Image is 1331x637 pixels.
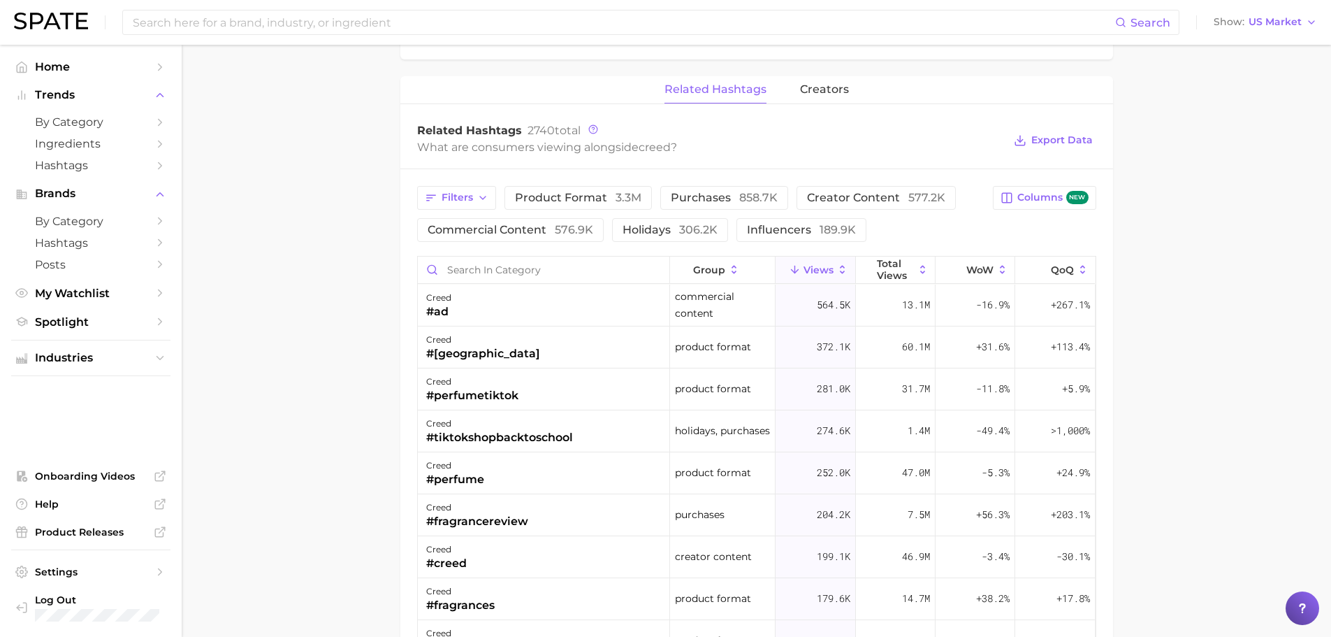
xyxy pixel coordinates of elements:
span: 204.2k [817,506,850,523]
span: -30.1% [1056,548,1090,565]
span: purchases [671,192,778,203]
a: Help [11,494,170,515]
span: Export Data [1031,134,1093,146]
button: creed#tiktokshopbacktoschoolholidays, purchases274.6k1.4m-49.4%>1,000% [418,410,1096,452]
span: holidays, purchases [675,422,770,439]
button: WoW [936,257,1015,284]
button: Industries [11,348,170,368]
button: QoQ [1015,257,1095,284]
span: Industries [35,352,147,364]
div: #tiktokshopbacktoschool [426,429,573,446]
span: Spotlight [35,315,147,329]
span: product format [675,380,751,397]
button: Export Data [1010,131,1096,150]
span: by Category [35,215,147,228]
span: WoW [966,264,994,275]
span: 14.7m [902,590,930,607]
span: Posts [35,258,147,271]
span: 858.7k [739,191,778,204]
span: new [1066,191,1089,204]
span: purchases [675,506,725,523]
button: creed#fragrancereviewpurchases204.2k7.5m+56.3%+203.1% [418,494,1096,536]
span: Hashtags [35,159,147,172]
a: by Category [11,210,170,232]
input: Search here for a brand, industry, or ingredient [131,10,1115,34]
span: 372.1k [817,338,850,355]
span: Related Hashtags [417,124,522,137]
span: 46.9m [902,548,930,565]
span: influencers [747,224,856,236]
span: -11.8% [976,380,1010,397]
span: Show [1214,18,1244,26]
span: Columns [1017,191,1088,204]
a: Log out. Currently logged in with e-mail anna.katsnelson@mane.com. [11,589,170,626]
span: +24.9% [1056,464,1090,481]
span: +5.9% [1062,380,1090,397]
button: Total Views [856,257,936,284]
span: 252.0k [817,464,850,481]
span: product format [675,338,751,355]
span: 3.3m [616,191,641,204]
div: What are consumers viewing alongside ? [417,138,1004,157]
span: US Market [1249,18,1302,26]
span: group [693,264,725,275]
span: Home [35,60,147,73]
a: Home [11,56,170,78]
span: Log Out [35,594,177,606]
a: Spotlight [11,311,170,333]
a: Hashtags [11,232,170,254]
span: 199.1k [817,548,850,565]
span: commercial content [675,288,771,322]
span: 179.6k [817,590,850,607]
span: commercial content [428,224,593,236]
span: creator content [675,548,752,565]
div: creed [426,373,518,390]
div: creed [426,331,540,348]
button: ShowUS Market [1210,13,1321,31]
span: Help [35,498,147,510]
span: 306.2k [679,223,718,236]
div: #[GEOGRAPHIC_DATA] [426,345,540,362]
a: Product Releases [11,522,170,543]
span: total [528,124,581,137]
a: Hashtags [11,155,170,176]
span: holidays [623,224,718,236]
div: creed [426,415,573,432]
span: 577.2k [908,191,945,204]
span: 60.1m [902,338,930,355]
span: 2740 [528,124,555,137]
span: >1,000% [1051,424,1090,437]
a: Posts [11,254,170,275]
span: +31.6% [976,338,1010,355]
span: +56.3% [976,506,1010,523]
div: creed [426,457,484,474]
a: by Category [11,111,170,133]
button: creed#adcommercial content564.5k13.1m-16.9%+267.1% [418,285,1096,327]
span: product format [675,590,751,607]
span: Views [803,264,834,275]
div: #perfumetiktok [426,387,518,404]
span: 13.1m [902,296,930,313]
a: Settings [11,561,170,582]
div: #fragrancereview [426,513,528,530]
span: -5.3% [982,464,1010,481]
button: Views [776,257,855,284]
span: +38.2% [976,590,1010,607]
span: 281.0k [817,380,850,397]
span: Ingredients [35,137,147,150]
div: creed [426,541,467,558]
button: creed#creedcreator content199.1k46.9m-3.4%-30.1% [418,536,1096,578]
span: 189.9k [820,223,856,236]
span: QoQ [1051,264,1074,275]
div: #creed [426,555,467,572]
span: -3.4% [982,548,1010,565]
button: creed#perfumetiktokproduct format281.0k31.7m-11.8%+5.9% [418,368,1096,410]
span: related hashtags [664,83,766,96]
span: 31.7m [902,380,930,397]
input: Search in category [418,257,669,283]
div: creed [426,499,528,516]
span: Product Releases [35,526,147,538]
span: Trends [35,89,147,101]
span: +203.1% [1051,506,1090,523]
div: #fragrances [426,597,495,614]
